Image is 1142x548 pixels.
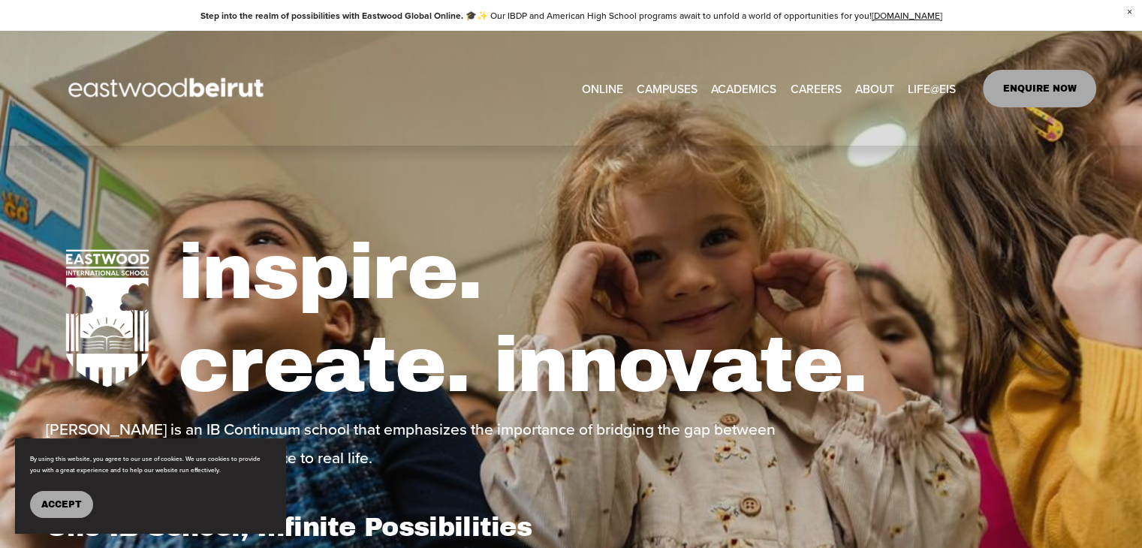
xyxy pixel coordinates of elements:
a: folder dropdown [711,77,776,100]
span: ABOUT [855,78,894,99]
span: LIFE@EIS [908,78,956,99]
p: By using this website, you agree to our use of cookies. We use cookies to provide you with a grea... [30,453,270,476]
span: CAMPUSES [637,78,698,99]
img: EastwoodIS Global Site [46,50,291,127]
h1: One IB School, Infinite Possibilities [46,511,567,543]
h1: inspire. create. innovate. [178,226,1096,412]
span: Accept [41,499,82,510]
a: ONLINE [582,77,623,100]
a: folder dropdown [908,77,956,100]
a: [DOMAIN_NAME] [872,9,942,22]
a: folder dropdown [637,77,698,100]
section: Cookie banner [15,438,285,533]
button: Accept [30,491,93,518]
a: folder dropdown [855,77,894,100]
span: ACADEMICS [711,78,776,99]
a: CAREERS [790,77,841,100]
a: ENQUIRE NOW [983,70,1096,107]
p: [PERSON_NAME] is an IB Continuum school that emphasizes the importance of bridging the gap betwee... [46,414,788,471]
